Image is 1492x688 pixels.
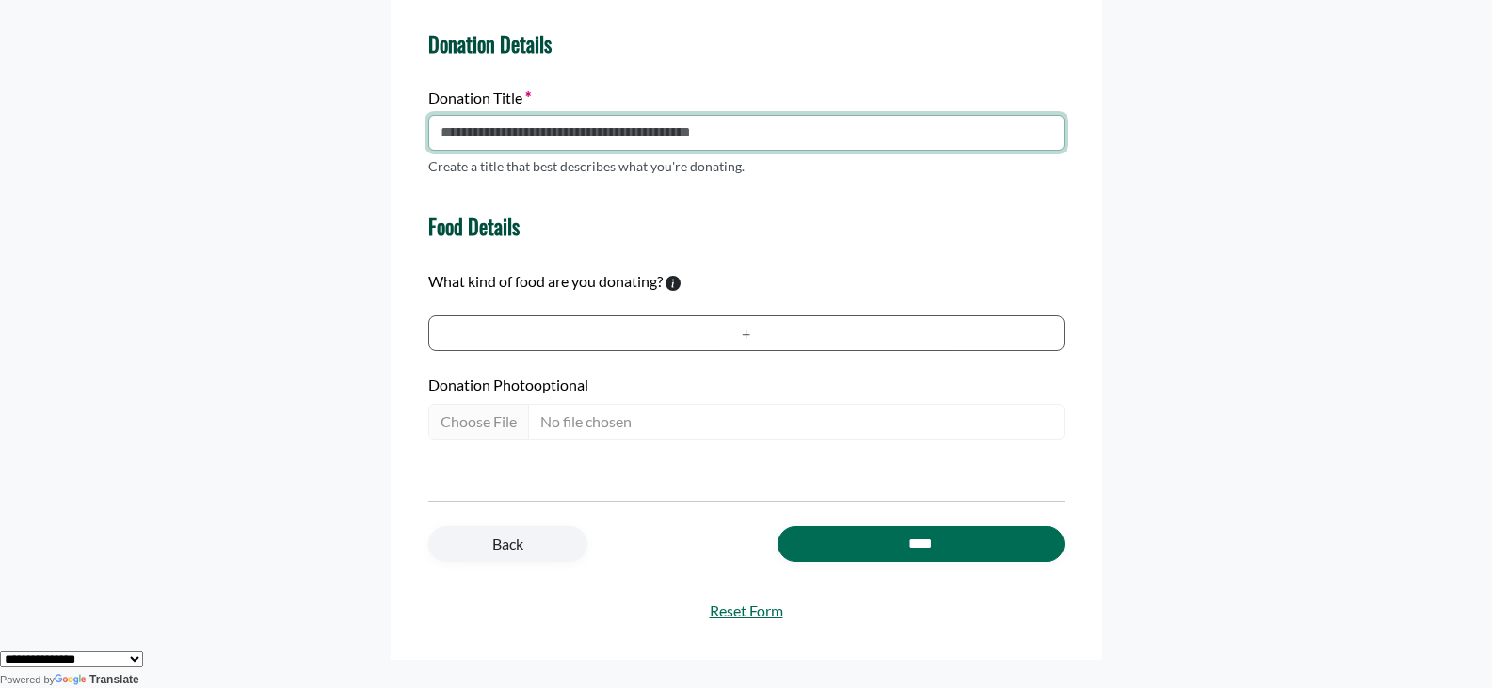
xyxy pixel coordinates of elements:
[534,376,588,393] span: optional
[428,600,1065,622] a: Reset Form
[55,674,89,687] img: Google Translate
[666,276,681,291] svg: To calculate environmental impacts, we follow the Food Loss + Waste Protocol
[55,673,139,686] a: Translate
[428,270,663,293] label: What kind of food are you donating?
[428,374,1065,396] label: Donation Photo
[428,214,520,238] h4: Food Details
[428,156,745,176] p: Create a title that best describes what you're donating.
[428,87,531,109] label: Donation Title
[428,526,587,562] a: Back
[428,31,1065,56] h4: Donation Details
